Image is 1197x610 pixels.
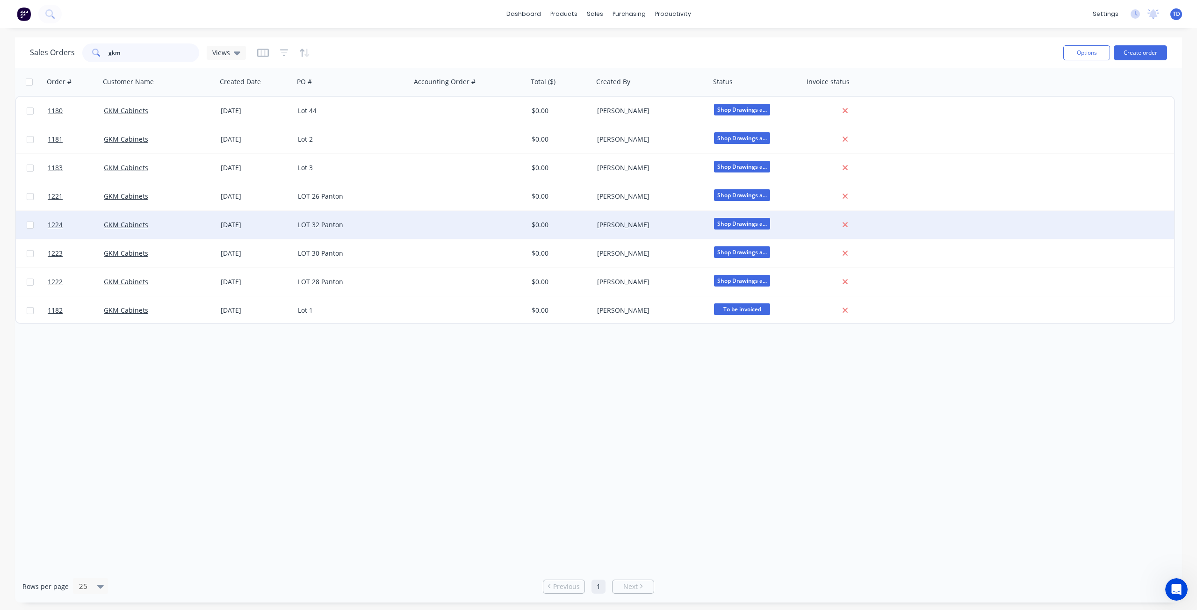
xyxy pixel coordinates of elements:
[220,77,261,86] div: Created Date
[48,106,63,115] span: 1180
[532,249,587,258] div: $0.00
[546,7,582,21] div: products
[714,246,770,258] span: Shop Drawings a...
[48,277,63,287] span: 1222
[48,135,63,144] span: 1181
[221,163,290,172] div: [DATE]
[714,161,770,172] span: Shop Drawings a...
[531,77,555,86] div: Total ($)
[532,192,587,201] div: $0.00
[104,192,148,201] a: GKM Cabinets
[807,77,850,86] div: Invoice status
[597,106,701,115] div: [PERSON_NAME]
[714,218,770,230] span: Shop Drawings a...
[212,48,230,57] span: Views
[48,268,104,296] a: 1222
[532,277,587,287] div: $0.00
[48,163,63,172] span: 1183
[297,77,312,86] div: PO #
[714,189,770,201] span: Shop Drawings a...
[221,277,290,287] div: [DATE]
[553,582,580,591] span: Previous
[543,582,584,591] a: Previous page
[221,135,290,144] div: [DATE]
[582,7,608,21] div: sales
[597,249,701,258] div: [PERSON_NAME]
[298,192,402,201] div: LOT 26 Panton
[298,306,402,315] div: Lot 1
[104,306,148,315] a: GKM Cabinets
[298,249,402,258] div: LOT 30 Panton
[298,220,402,230] div: LOT 32 Panton
[597,306,701,315] div: [PERSON_NAME]
[1114,45,1167,60] button: Create order
[48,154,104,182] a: 1183
[221,192,290,201] div: [DATE]
[714,132,770,144] span: Shop Drawings a...
[104,277,148,286] a: GKM Cabinets
[48,97,104,125] a: 1180
[532,220,587,230] div: $0.00
[48,296,104,324] a: 1182
[1165,578,1188,601] iframe: Intercom live chat
[103,77,154,86] div: Customer Name
[539,580,658,594] ul: Pagination
[48,220,63,230] span: 1224
[532,106,587,115] div: $0.00
[623,582,638,591] span: Next
[597,192,701,201] div: [PERSON_NAME]
[532,163,587,172] div: $0.00
[104,135,148,144] a: GKM Cabinets
[30,48,75,57] h1: Sales Orders
[502,7,546,21] a: dashboard
[597,163,701,172] div: [PERSON_NAME]
[48,239,104,267] a: 1223
[532,306,587,315] div: $0.00
[22,582,69,591] span: Rows per page
[1063,45,1110,60] button: Options
[596,77,630,86] div: Created By
[17,7,31,21] img: Factory
[48,125,104,153] a: 1181
[298,163,402,172] div: Lot 3
[714,104,770,115] span: Shop Drawings a...
[591,580,606,594] a: Page 1 is your current page
[221,106,290,115] div: [DATE]
[597,277,701,287] div: [PERSON_NAME]
[108,43,200,62] input: Search...
[298,106,402,115] div: Lot 44
[104,249,148,258] a: GKM Cabinets
[221,306,290,315] div: [DATE]
[1088,7,1123,21] div: settings
[47,77,72,86] div: Order #
[48,192,63,201] span: 1221
[104,220,148,229] a: GKM Cabinets
[597,220,701,230] div: [PERSON_NAME]
[714,275,770,287] span: Shop Drawings a...
[48,306,63,315] span: 1182
[48,249,63,258] span: 1223
[221,249,290,258] div: [DATE]
[613,582,654,591] a: Next page
[104,163,148,172] a: GKM Cabinets
[48,211,104,239] a: 1224
[298,277,402,287] div: LOT 28 Panton
[414,77,476,86] div: Accounting Order #
[713,77,733,86] div: Status
[714,303,770,315] span: To be invoiced
[298,135,402,144] div: Lot 2
[48,182,104,210] a: 1221
[104,106,148,115] a: GKM Cabinets
[221,220,290,230] div: [DATE]
[597,135,701,144] div: [PERSON_NAME]
[1173,10,1180,18] span: TD
[650,7,696,21] div: productivity
[532,135,587,144] div: $0.00
[608,7,650,21] div: purchasing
